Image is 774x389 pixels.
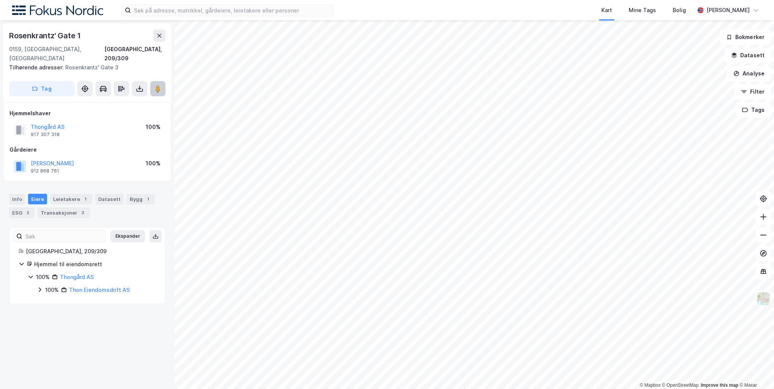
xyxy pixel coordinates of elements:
div: 100% [45,285,59,295]
div: 3 [79,209,87,216]
div: ESG [9,207,35,218]
div: Leietakere [50,194,92,204]
div: Mine Tags [629,6,656,15]
div: Rosenkrantz' Gate 1 [9,30,82,42]
div: Bolig [673,6,686,15]
a: OpenStreetMap [662,383,699,388]
div: Bygg [127,194,155,204]
a: Thongård AS [60,274,94,280]
div: 100% [146,159,160,168]
div: Datasett [95,194,124,204]
iframe: Chat Widget [736,353,774,389]
div: 1 [144,195,152,203]
div: [GEOGRAPHIC_DATA], 209/309 [104,45,165,63]
button: Bokmerker [720,30,771,45]
div: Kart [601,6,612,15]
div: Transaksjoner [38,207,90,218]
div: 100% [146,122,160,132]
button: Ekspander [110,230,145,242]
button: Tag [9,81,74,96]
div: Hjemmelshaver [9,109,165,118]
img: Z [756,292,771,306]
div: Eiere [28,194,47,204]
div: Rosenkrantz' Gate 3 [9,63,159,72]
input: Søk på adresse, matrikkel, gårdeiere, leietakere eller personer [131,5,334,16]
div: Kontrollprogram for chat [736,353,774,389]
a: Mapbox [640,383,661,388]
div: 912 868 761 [31,168,59,174]
div: [GEOGRAPHIC_DATA], 209/309 [26,247,156,256]
a: Thon Eiendomsdrift AS [69,287,130,293]
span: Tilhørende adresser: [9,64,65,71]
button: Filter [735,84,771,99]
div: 0159, [GEOGRAPHIC_DATA], [GEOGRAPHIC_DATA] [9,45,104,63]
button: Tags [736,102,771,118]
input: Søk [22,231,105,242]
button: Datasett [725,48,771,63]
a: Improve this map [701,383,738,388]
div: Info [9,194,25,204]
button: Analyse [727,66,771,81]
div: Hjemmel til eiendomsrett [34,260,156,269]
div: 100% [36,273,50,282]
img: fokus-nordic-logo.8a93422641609758e4ac.png [12,5,103,16]
div: 2 [24,209,31,216]
div: [PERSON_NAME] [706,6,750,15]
div: 917 307 318 [31,132,60,138]
div: 1 [82,195,89,203]
div: Gårdeiere [9,145,165,154]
